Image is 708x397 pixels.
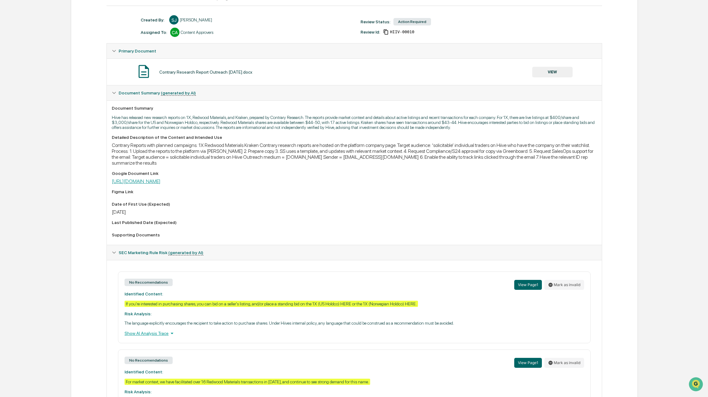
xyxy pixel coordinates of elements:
strong: Risk Analysis: [125,389,152,394]
div: Contrary Reports with planned campaigns: 1X Redwood Materials Kraken Contrary research reports ar... [112,142,597,166]
a: [URL][DOMAIN_NAME] [112,178,161,184]
span: SEC Marketing Rule Risk [119,250,203,255]
div: For market context, we have facilitated over 16 Redwood Materials transactions in [DATE], and con... [125,379,370,385]
div: SJ [169,15,179,25]
div: Detailed Description of the Content and Intended Use [112,135,597,140]
span: Primary Document [119,48,156,53]
div: Document Summary (generated by AI) [107,100,602,245]
p: Hiive has released new research reports on 1X, Redwood Materials, and Kraken, prepared by Contrar... [112,115,597,130]
div: Document Summary [112,106,597,111]
a: 🔎Data Lookup [4,88,42,99]
div: No Reccomendations [125,279,173,286]
button: Start new chat [106,49,113,57]
div: Review Status: [361,19,390,24]
div: Start new chat [21,48,102,54]
div: Figma Link [112,189,597,194]
div: [DATE] [112,209,597,215]
div: 🖐️ [6,79,11,84]
span: Pylon [62,105,75,110]
img: 1746055101610-c473b297-6a78-478c-a979-82029cc54cd1 [6,48,17,59]
button: View Page1 [514,280,542,290]
a: Powered byPylon [44,105,75,110]
strong: Identified Content: [125,291,163,296]
span: Data Lookup [12,90,39,96]
div: Contrary Research Report Outreach [DATE].docx [159,70,252,75]
button: View Page1 [514,358,542,368]
button: Mark as invalid [544,280,584,290]
iframe: Open customer support [688,376,705,393]
div: Content Approvers [181,30,213,35]
div: [PERSON_NAME] [180,17,212,22]
div: Google Document Link [112,171,597,176]
div: CA [170,28,179,37]
img: Document Icon [136,64,152,79]
div: Primary Document [107,58,602,85]
strong: Risk Analysis: [125,311,152,316]
div: 🔎 [6,91,11,96]
p: The language explicitly encourages the recipient to take action to purchase shares. Under Hiives ... [125,321,584,326]
div: 🗄️ [45,79,50,84]
u: (generated by AI) [161,90,196,96]
button: VIEW [532,67,573,77]
div: If you're interested in purchasing shares, you can bid on a seller's listing, and/or place a stan... [125,301,418,307]
button: Mark as invalid [544,358,584,368]
a: 🖐️Preclearance [4,76,43,87]
strong: Identified Content: [125,369,163,374]
div: We're available if you need us! [21,54,79,59]
span: ec57f2ad-e90f-45d1-ac55-459716cf9a48 [390,30,414,34]
p: How can we help? [6,13,113,23]
span: Preclearance [12,78,40,84]
div: Show AI Analysis Trace [125,330,584,337]
div: Primary Document [107,43,602,58]
u: (generated by AI) [168,250,203,255]
div: Action Required [393,18,431,25]
span: Document Summary [119,90,196,95]
div: Document Summary (generated by AI) [107,85,602,100]
div: SEC Marketing Rule Risk (generated by AI) [107,245,602,260]
div: Review Id: [361,30,380,34]
div: No Reccomendations [125,357,173,364]
div: Last Published Date (Expected) [112,220,597,225]
div: Supporting Documents [112,232,597,237]
div: Assigned To: [141,30,167,35]
div: Date of First Use (Expected) [112,202,597,207]
span: Attestations [51,78,77,84]
div: Created By: ‎ ‎ [141,17,166,22]
a: 🗄️Attestations [43,76,79,87]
